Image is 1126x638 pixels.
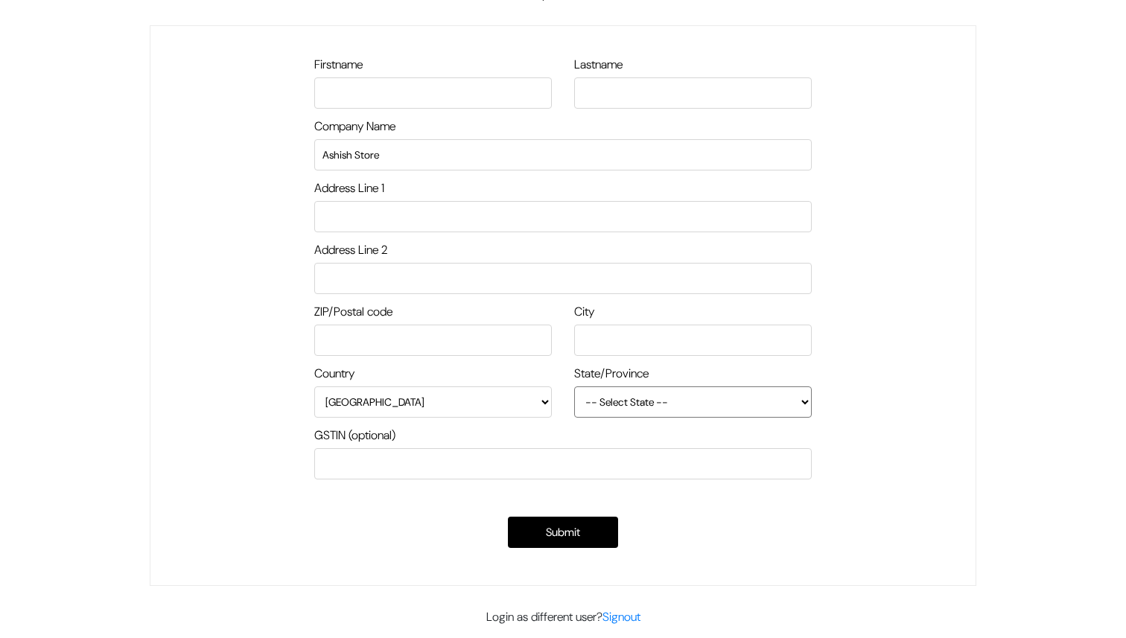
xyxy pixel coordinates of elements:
button: Submit [508,517,618,548]
label: GSTIN (optional) [314,427,812,444]
label: Address Line 2 [314,241,812,259]
label: ZIP/Postal code [314,303,552,321]
label: Address Line 1 [314,179,812,197]
label: State/Province [574,365,812,383]
label: Firstname [314,56,552,74]
label: City [574,303,812,321]
label: Company Name [314,118,812,135]
label: Lastname [574,56,812,74]
div: Login as different user? [150,608,976,626]
a: Signout [602,609,640,625]
label: Country [314,365,552,383]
